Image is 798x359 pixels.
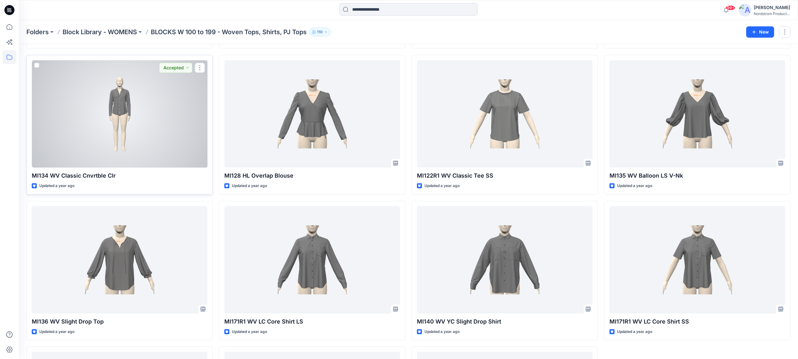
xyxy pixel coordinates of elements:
img: avatar [739,4,751,16]
a: MI140 WV YC Slight Drop Shirt [417,206,593,313]
p: Updated a year ago [39,183,74,189]
p: MI122R1 WV Classic Tee SS [417,171,593,180]
p: MI140 WV YC Slight Drop Shirt [417,317,593,326]
p: MI171R1 WV LC Core Shirt LS [224,317,400,326]
a: MI171R1 WV LC Core Shirt SS [609,206,785,313]
div: Nordstrom Product... [754,11,790,16]
a: MI136 WV Slight Drop Top [32,206,207,313]
button: New [746,26,774,38]
a: MI122R1 WV Classic Tee SS [417,60,593,168]
a: MI135 WV Balloon LS V-Nk [609,60,785,168]
p: BLOCKS W 100 to 199 - Woven Tops, Shirts, PJ Tops [151,28,307,36]
p: Updated a year ago [232,329,267,335]
p: Updated a year ago [617,183,652,189]
span: 99+ [726,5,735,10]
p: MI171R1 WV LC Core Shirt SS [609,317,785,326]
a: MI134 WV Classic Cnvrtble Clr [32,60,207,168]
a: Block Library - WOMENS [63,28,137,36]
p: MI134 WV Classic Cnvrtble Clr [32,171,207,180]
p: Updated a year ago [617,329,652,335]
a: MI171R1 WV LC Core Shirt LS [224,206,400,313]
button: 110 [309,28,331,36]
p: MI135 WV Balloon LS V-Nk [609,171,785,180]
div: [PERSON_NAME] [754,4,790,11]
a: Folders [26,28,49,36]
p: Updated a year ago [424,183,460,189]
a: MI128 HL Overlap Blouse [224,60,400,168]
p: 110 [317,29,323,35]
p: Updated a year ago [424,329,460,335]
p: MI136 WV Slight Drop Top [32,317,207,326]
p: Updated a year ago [39,329,74,335]
p: Updated a year ago [232,183,267,189]
p: MI128 HL Overlap Blouse [224,171,400,180]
